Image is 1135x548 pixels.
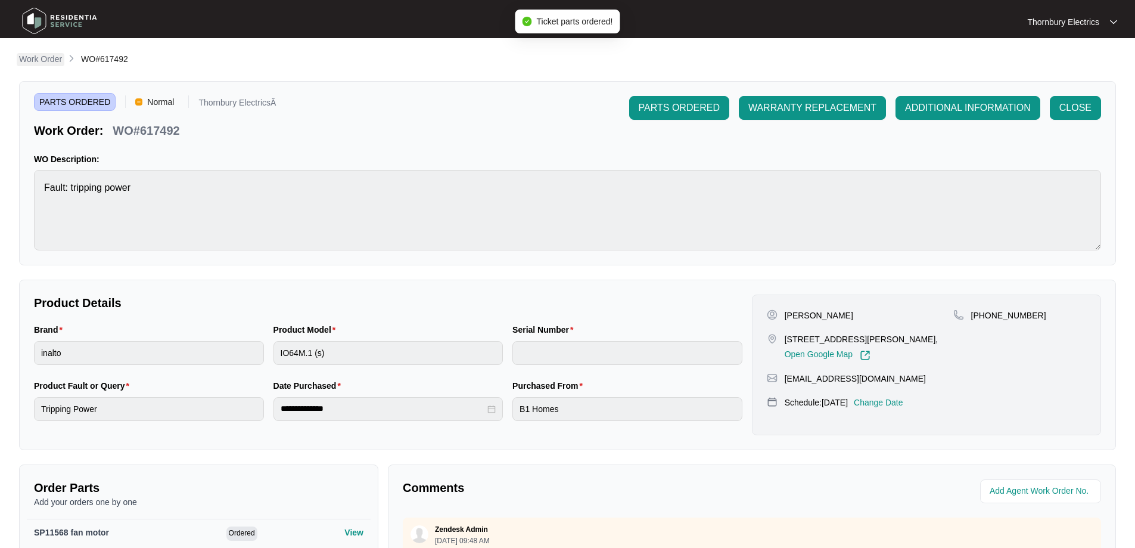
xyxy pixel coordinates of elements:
[629,96,729,120] button: PARTS ORDERED
[67,54,76,63] img: chevron-right
[34,380,134,392] label: Product Fault or Query
[34,93,116,111] span: PARTS ORDERED
[273,341,503,365] input: Product Model
[273,380,346,392] label: Date Purchased
[34,341,264,365] input: Brand
[512,380,587,392] label: Purchased From
[81,54,128,64] span: WO#617492
[739,96,886,120] button: WARRANTY REPLACEMENT
[785,333,938,345] p: [STREET_ADDRESS][PERSON_NAME],
[767,333,778,344] img: map-pin
[748,101,876,115] span: WARRANTY REPLACEMENT
[34,324,67,336] label: Brand
[435,537,490,544] p: [DATE] 09:48 AM
[767,397,778,407] img: map-pin
[785,350,870,361] a: Open Google Map
[19,53,62,65] p: Work Order
[905,101,1031,115] span: ADDITIONAL INFORMATION
[512,324,578,336] label: Serial Number
[34,295,742,311] p: Product Details
[34,496,363,508] p: Add your orders one by one
[854,397,903,408] p: Change Date
[18,3,101,39] img: residentia service logo
[767,309,778,320] img: user-pin
[895,96,1040,120] button: ADDITIONAL INFORMATION
[953,309,964,320] img: map-pin
[17,53,64,66] a: Work Order
[785,397,848,408] p: Schedule: [DATE]
[281,403,486,415] input: Date Purchased
[411,525,428,543] img: user.svg
[198,98,276,111] p: Thornbury ElectricsÂ
[860,350,870,361] img: Link-External
[34,397,264,421] input: Product Fault or Query
[142,93,179,111] span: Normal
[34,122,103,139] p: Work Order:
[512,341,742,365] input: Serial Number
[785,373,926,385] p: [EMAIL_ADDRESS][DOMAIN_NAME]
[639,101,720,115] span: PARTS ORDERED
[34,479,363,496] p: Order Parts
[1027,16,1099,28] p: Thornbury Electrics
[34,528,109,537] span: SP11568 fan motor
[971,309,1046,321] p: [PHONE_NUMBER]
[135,98,142,106] img: Vercel Logo
[113,122,179,139] p: WO#617492
[226,527,257,541] span: Ordered
[435,525,488,534] p: Zendesk Admin
[1059,101,1092,115] span: CLOSE
[344,527,363,538] p: View
[767,373,778,383] img: map-pin
[403,479,744,496] p: Comments
[512,397,742,421] input: Purchased From
[34,153,1101,165] p: WO Description:
[785,309,853,321] p: [PERSON_NAME]
[1110,19,1117,25] img: dropdown arrow
[273,324,341,336] label: Product Model
[34,170,1101,250] textarea: Fault: tripping power
[990,484,1094,499] input: Add Agent Work Order No.
[1050,96,1101,120] button: CLOSE
[523,17,532,26] span: check-circle
[537,17,613,26] span: Ticket parts ordered!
